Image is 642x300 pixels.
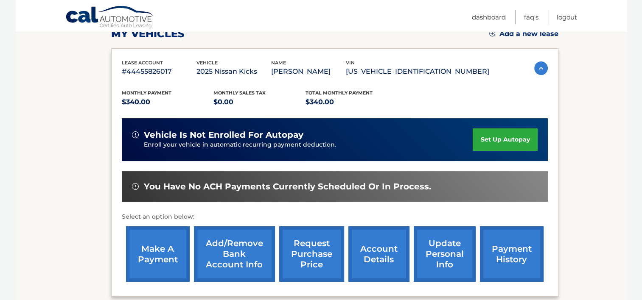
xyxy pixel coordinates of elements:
[472,10,506,24] a: Dashboard
[132,183,139,190] img: alert-white.svg
[122,96,214,108] p: $340.00
[122,90,171,96] span: Monthly Payment
[306,96,398,108] p: $340.00
[144,140,473,150] p: Enroll your vehicle in automatic recurring payment deduction.
[489,31,495,36] img: add.svg
[111,28,185,40] h2: my vehicles
[65,6,154,30] a: Cal Automotive
[346,60,355,66] span: vin
[414,226,476,282] a: update personal info
[346,66,489,78] p: [US_VEHICLE_IDENTIFICATION_NUMBER]
[306,90,373,96] span: Total Monthly Payment
[132,131,139,138] img: alert-white.svg
[122,66,196,78] p: #44455826017
[196,60,218,66] span: vehicle
[473,128,537,151] a: set up autopay
[279,226,344,282] a: request purchase price
[144,130,303,140] span: vehicle is not enrolled for autopay
[271,60,286,66] span: name
[271,66,346,78] p: [PERSON_NAME]
[196,66,271,78] p: 2025 Nissan Kicks
[213,96,306,108] p: $0.00
[144,181,431,192] span: You have no ACH payments currently scheduled or in process.
[213,90,266,96] span: Monthly sales Tax
[126,226,190,282] a: make a payment
[534,61,548,75] img: accordion-active.svg
[489,30,558,38] a: Add a new lease
[480,226,544,282] a: payment history
[524,10,538,24] a: FAQ's
[194,226,275,282] a: Add/Remove bank account info
[122,212,548,222] p: Select an option below:
[557,10,577,24] a: Logout
[122,60,163,66] span: lease account
[348,226,409,282] a: account details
